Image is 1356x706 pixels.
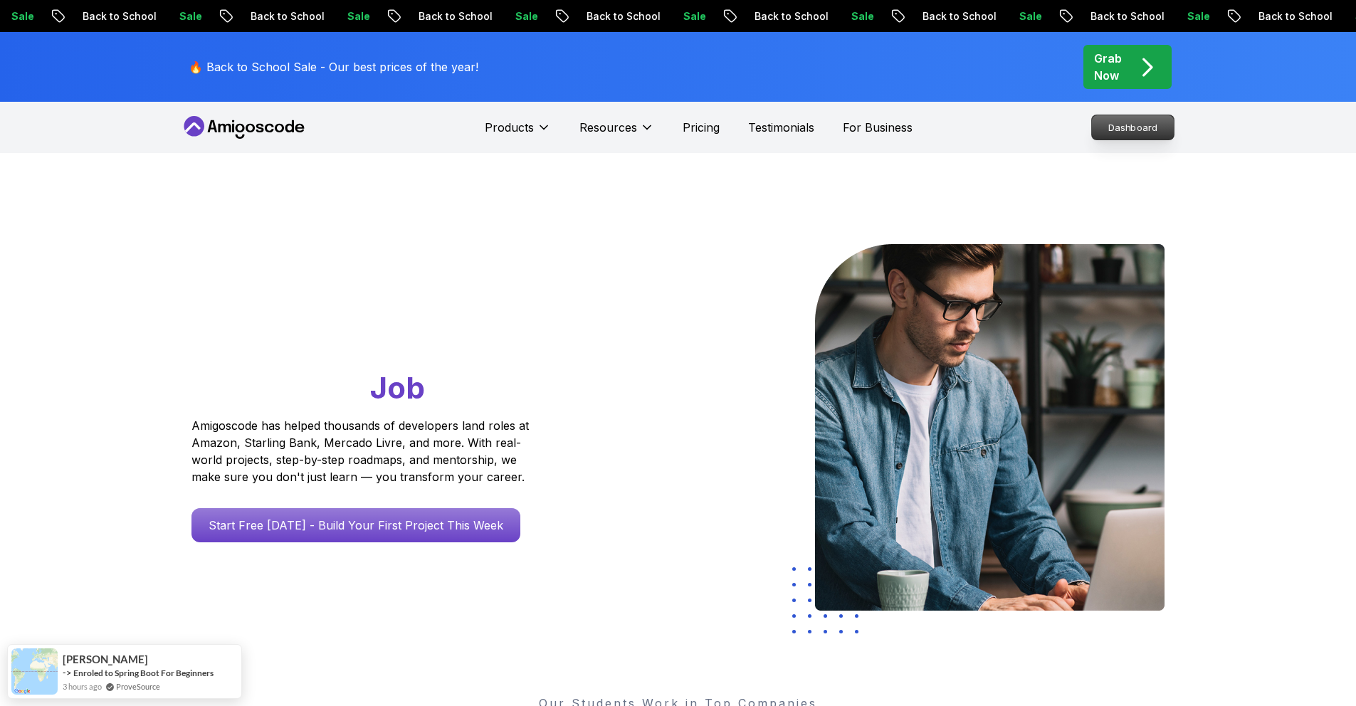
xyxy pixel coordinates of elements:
a: Pricing [683,119,720,136]
h1: Go From Learning to Hired: Master Java, Spring Boot & Cloud Skills That Get You the [191,244,584,409]
p: Grab Now [1094,50,1122,84]
p: Back to School [890,9,987,23]
p: 🔥 Back to School Sale - Our best prices of the year! [189,58,478,75]
button: Products [485,119,551,147]
p: Sale [987,9,1033,23]
a: Testimonials [748,119,814,136]
p: Back to School [51,9,147,23]
p: Sale [651,9,697,23]
img: provesource social proof notification image [11,648,58,695]
button: Resources [579,119,654,147]
a: Enroled to Spring Boot For Beginners [73,667,214,679]
p: Back to School [722,9,819,23]
p: Resources [579,119,637,136]
span: Job [370,369,425,406]
span: [PERSON_NAME] [63,653,148,665]
p: Back to School [1058,9,1155,23]
p: Sale [819,9,865,23]
p: Back to School [1226,9,1323,23]
p: Sale [483,9,529,23]
img: hero [815,244,1165,611]
p: Sale [315,9,361,23]
span: 3 hours ago [63,680,102,692]
p: Back to School [387,9,483,23]
p: Sale [1155,9,1201,23]
p: Amigoscode has helped thousands of developers land roles at Amazon, Starling Bank, Mercado Livre,... [191,417,533,485]
a: For Business [843,119,913,136]
p: Back to School [555,9,651,23]
p: Sale [147,9,193,23]
a: ProveSource [116,680,160,692]
p: Back to School [219,9,315,23]
p: Products [485,119,534,136]
span: -> [63,667,72,678]
p: Dashboard [1092,115,1174,139]
a: Dashboard [1091,115,1174,140]
a: Start Free [DATE] - Build Your First Project This Week [191,508,520,542]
